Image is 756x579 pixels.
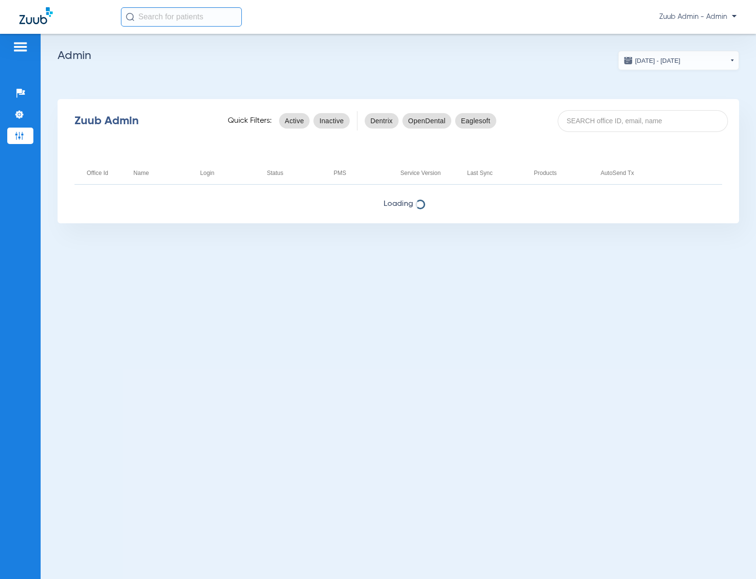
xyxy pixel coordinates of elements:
[618,51,739,70] button: [DATE] - [DATE]
[400,168,441,178] div: Service Version
[87,168,108,178] div: Office Id
[467,168,522,178] div: Last Sync
[228,116,272,126] span: Quick Filters:
[279,111,350,130] mat-chip-listbox: status-filters
[267,168,322,178] div: Status
[133,168,188,178] div: Name
[365,111,496,130] mat-chip-listbox: pms-filters
[558,110,728,132] input: SEARCH office ID, email, name
[58,51,739,60] h2: Admin
[58,199,739,209] span: Loading
[534,168,589,178] div: Products
[126,13,134,21] img: Search Icon
[133,168,149,178] div: Name
[121,7,242,27] input: Search for patients
[601,168,634,178] div: AutoSend Tx
[87,168,121,178] div: Office Id
[19,7,53,24] img: Zuub Logo
[371,116,393,126] span: Dentrix
[467,168,493,178] div: Last Sync
[534,168,557,178] div: Products
[334,168,346,178] div: PMS
[461,116,490,126] span: Eaglesoft
[334,168,388,178] div: PMS
[400,168,455,178] div: Service Version
[623,56,633,65] img: date.svg
[74,116,211,126] div: Zuub Admin
[285,116,304,126] span: Active
[659,12,737,22] span: Zuub Admin - Admin
[200,168,214,178] div: Login
[601,168,655,178] div: AutoSend Tx
[408,116,445,126] span: OpenDental
[319,116,343,126] span: Inactive
[200,168,255,178] div: Login
[13,41,28,53] img: hamburger-icon
[267,168,283,178] div: Status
